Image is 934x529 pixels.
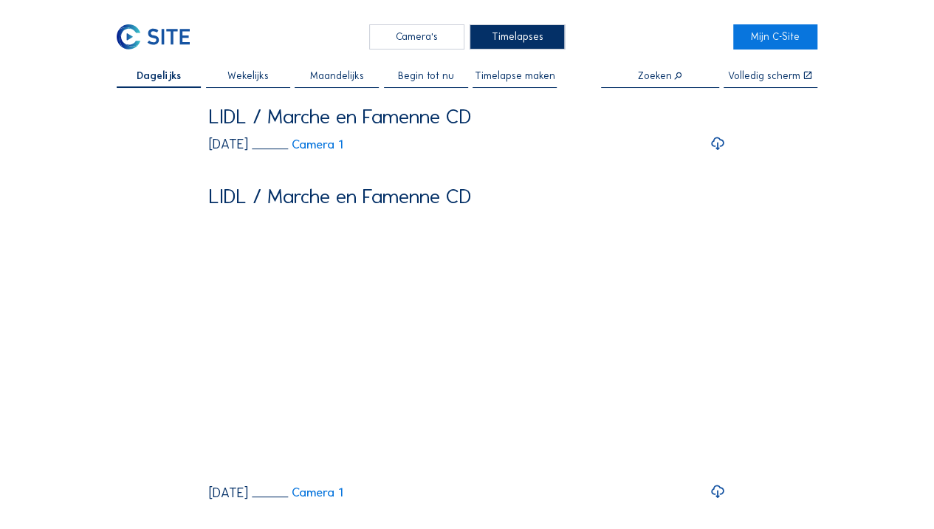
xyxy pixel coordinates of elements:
[369,24,464,49] div: Camera's
[117,24,190,49] img: C-SITE Logo
[209,106,726,365] video: Your browser does not support the video tag.
[227,71,269,81] span: Wekelijks
[470,24,565,49] div: Timelapses
[728,71,800,81] div: Volledig scherm
[209,216,726,475] video: Your browser does not support the video tag.
[398,71,454,81] span: Begin tot nu
[733,24,817,49] a: Mijn C-Site
[475,71,555,81] span: Timelapse maken
[310,71,364,81] span: Maandelijks
[117,24,201,49] a: C-SITE Logo
[137,71,181,81] span: Dagelijks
